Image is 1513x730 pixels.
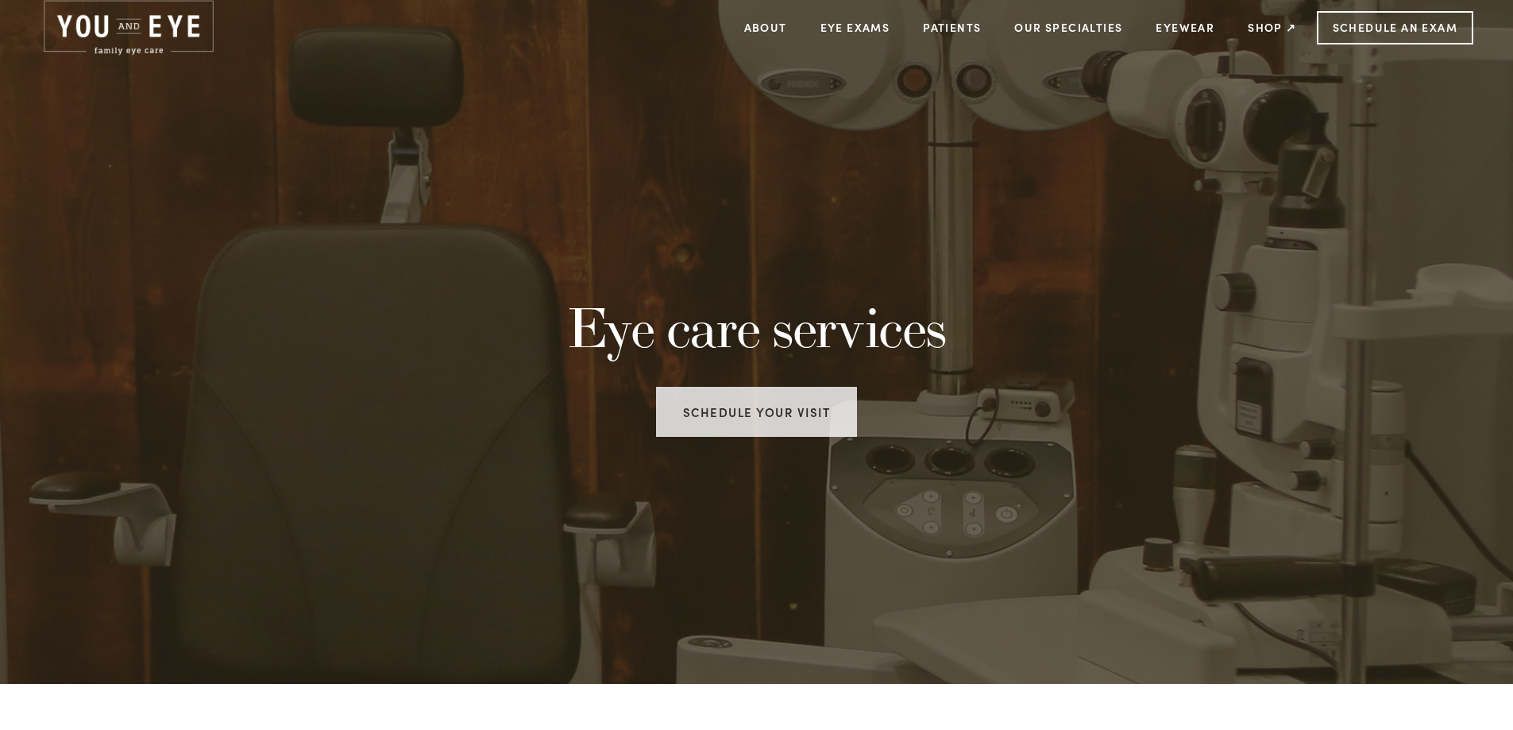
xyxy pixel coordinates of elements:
[1317,11,1473,44] a: Schedule an Exam
[923,15,981,40] a: Patients
[744,15,787,40] a: About
[1248,15,1296,40] a: Shop ↗
[1156,15,1214,40] a: Eyewear
[656,387,858,437] a: Schedule your visit
[1014,20,1122,35] a: Our Specialties
[820,15,890,40] a: Eye Exams
[320,295,1194,360] h1: Eye care services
